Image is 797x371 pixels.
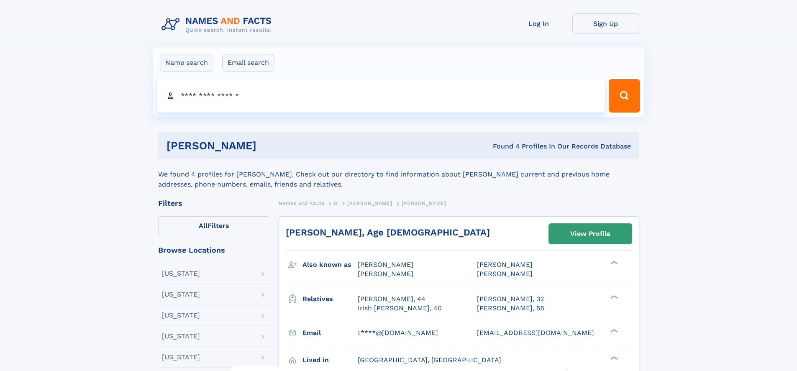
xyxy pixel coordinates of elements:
a: Log In [505,13,572,34]
span: [EMAIL_ADDRESS][DOMAIN_NAME] [477,329,594,337]
h3: Also known as [302,258,358,272]
img: Logo Names and Facts [158,13,279,36]
a: Names and Facts [279,198,325,208]
div: Filters [158,200,270,207]
label: Email search [222,54,274,72]
label: Name search [160,54,213,72]
input: search input [157,79,605,113]
a: View Profile [549,224,632,244]
a: Sign Up [572,13,639,34]
div: View Profile [570,224,610,243]
div: [US_STATE] [162,333,200,340]
div: [US_STATE] [162,312,200,319]
label: Filters [158,216,270,236]
h3: Relatives [302,292,358,306]
span: All [199,222,208,230]
div: [US_STATE] [162,270,200,277]
span: [PERSON_NAME] [477,270,533,278]
div: We found 4 profiles for [PERSON_NAME]. Check out our directory to find information about [PERSON_... [158,159,639,189]
a: [PERSON_NAME], Age [DEMOGRAPHIC_DATA] [286,227,490,238]
h1: [PERSON_NAME] [167,141,375,151]
a: [PERSON_NAME] [347,198,392,208]
div: Browse Locations [158,246,270,254]
span: [PERSON_NAME] [477,261,533,269]
div: [US_STATE] [162,354,200,361]
div: Found 4 Profiles In Our Records Database [374,142,631,151]
a: D [334,198,338,208]
span: [PERSON_NAME] [358,270,413,278]
span: [PERSON_NAME] [347,200,392,206]
a: [PERSON_NAME], 32 [477,294,544,304]
h3: Lived in [302,353,358,367]
button: Search Button [609,79,640,113]
div: ❯ [608,355,618,361]
div: ❯ [608,294,618,299]
div: [US_STATE] [162,291,200,298]
span: [GEOGRAPHIC_DATA], [GEOGRAPHIC_DATA] [358,356,501,364]
a: [PERSON_NAME], 58 [477,304,544,313]
a: [PERSON_NAME], 44 [358,294,425,304]
span: [PERSON_NAME] [402,200,446,206]
h3: Email [302,326,358,340]
div: ❯ [608,328,618,333]
span: D [334,200,338,206]
a: Irish [PERSON_NAME], 40 [358,304,442,313]
span: [PERSON_NAME] [358,261,413,269]
div: ❯ [608,260,618,266]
